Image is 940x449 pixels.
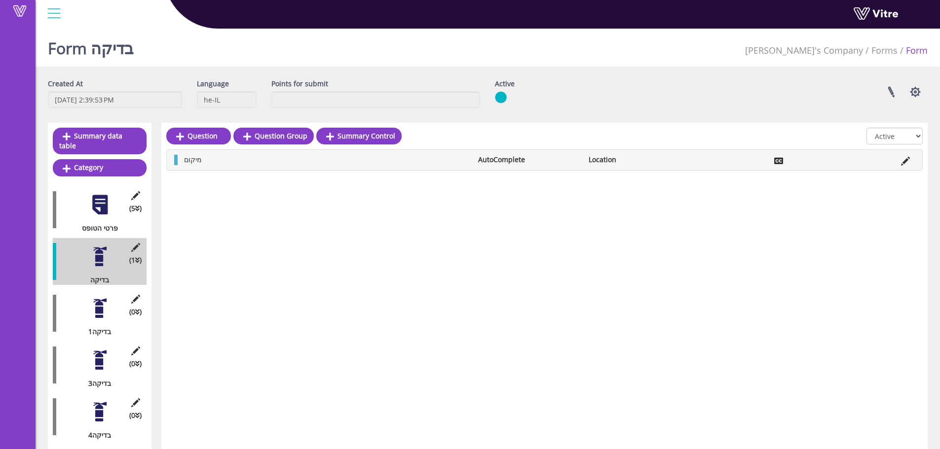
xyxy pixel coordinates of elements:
[495,91,507,104] img: yes
[53,223,139,233] div: פרטי הטופס
[233,128,314,144] a: Question Group
[129,204,142,213] span: (5 )
[129,359,142,369] span: (0 )
[271,79,328,89] label: Points for submit
[129,307,142,317] span: (0 )
[53,128,147,154] a: Summary data table
[495,79,515,89] label: Active
[184,155,202,164] span: מיקום
[745,44,863,56] span: 409
[53,159,147,176] a: Category
[129,411,142,420] span: (0 )
[53,430,139,440] div: בדיקה4
[316,128,402,144] a: Summary Control
[48,25,134,67] h1: Form בדיקה
[48,79,83,89] label: Created At
[53,327,139,337] div: בדיקה1
[53,379,139,388] div: בדיקה3
[53,275,139,285] div: בדיקה
[129,255,142,265] span: (1 )
[166,128,231,144] a: Question
[584,155,694,165] li: Location
[898,44,928,57] li: Form
[473,155,584,165] li: AutoComplete
[871,44,898,56] a: Forms
[197,79,229,89] label: Language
